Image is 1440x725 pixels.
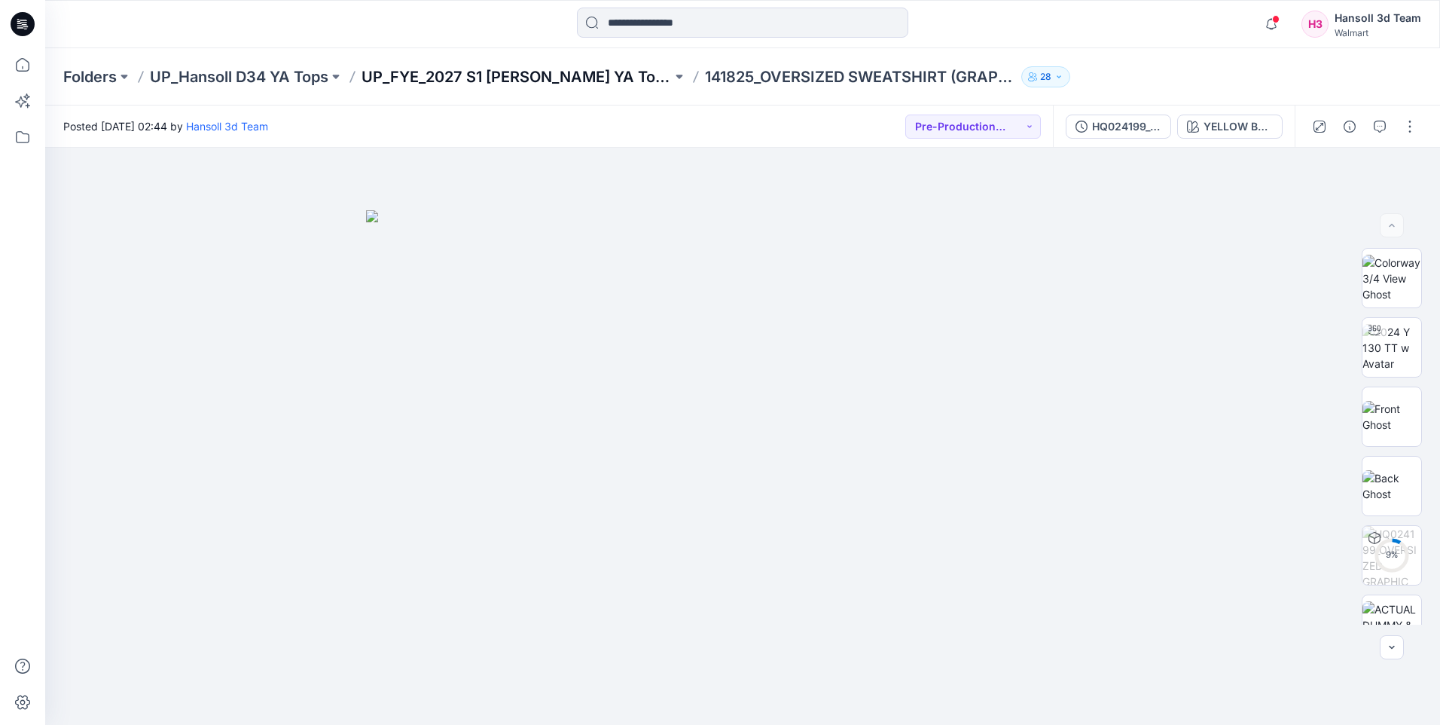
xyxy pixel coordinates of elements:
img: eyJhbGciOiJIUzI1NiIsImtpZCI6IjAiLCJzbHQiOiJzZXMiLCJ0eXAiOiJKV1QifQ.eyJkYXRhIjp7InR5cGUiOiJzdG9yYW... [366,210,1119,725]
a: Hansoll 3d Team [186,120,268,133]
img: 2024 Y 130 TT w Avatar [1362,324,1421,372]
p: 141825_OVERSIZED SWEATSHIRT (GRAPHIC) [705,66,1015,87]
div: Hansoll 3d Team [1335,9,1421,27]
a: UP_FYE_2027 S1 [PERSON_NAME] YA Tops and Dresses [362,66,672,87]
div: HQ024199_OVERSIZED GRAPHIC SWEATSHIRT [1092,118,1161,135]
div: 9 % [1374,549,1410,561]
button: HQ024199_OVERSIZED GRAPHIC SWEATSHIRT [1066,115,1171,139]
img: Front Ghost [1362,401,1421,433]
a: Folders [63,66,117,87]
div: H3 [1301,11,1329,38]
div: Walmart [1335,27,1421,38]
img: ACTUAL DUMMY & 3D [1362,601,1421,649]
p: 28 [1040,69,1051,85]
button: 28 [1021,66,1070,87]
img: Colorway 3/4 View Ghost [1362,255,1421,302]
img: HQ024199_OVERSIZED GRAPHIC SWEATSHIRT YELLOW BREEZE [1362,526,1421,585]
button: YELLOW BREEZE [1177,115,1283,139]
button: Details [1338,115,1362,139]
a: UP_Hansoll D34 YA Tops [150,66,328,87]
span: Posted [DATE] 02:44 by [63,118,268,134]
div: YELLOW BREEZE [1204,118,1273,135]
img: Back Ghost [1362,470,1421,502]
